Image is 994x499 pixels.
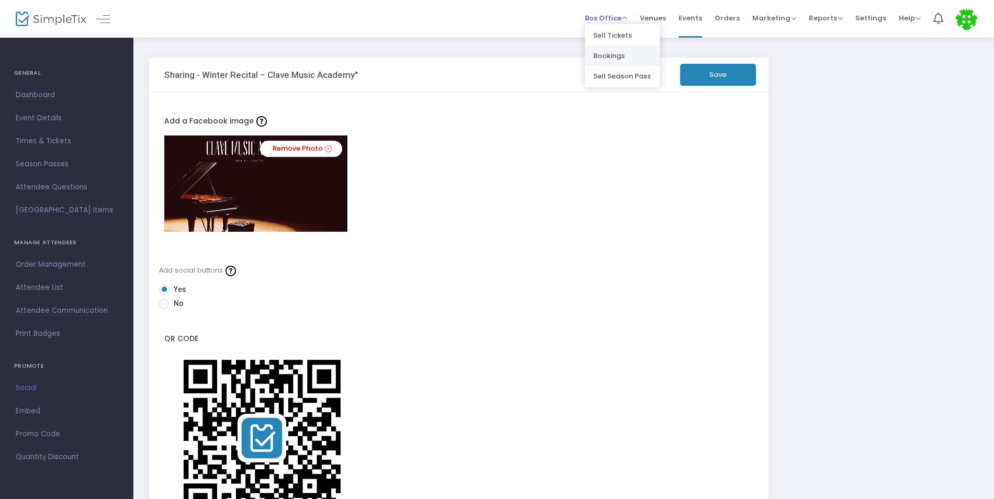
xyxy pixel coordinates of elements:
span: Event Details [16,111,118,125]
span: Embed [16,404,118,418]
span: Yes [170,284,186,295]
h4: PROMOTE [14,356,119,377]
img: question-mark [225,266,236,276]
h4: MANAGE ATTENDEES [14,232,119,253]
span: Settings [855,5,886,31]
li: Sell Tickets [585,25,660,46]
span: Reports [809,13,843,23]
span: [GEOGRAPHIC_DATA] Items [16,203,118,217]
span: Attendee List [16,281,118,294]
li: Bookings [585,46,660,66]
span: Quantity Discount [16,450,118,464]
span: Dashboard [16,88,118,102]
span: Help [899,13,921,23]
span: Events [679,5,702,31]
h3: Sharing - Winter Recital – Clave Music Academy" [164,70,358,80]
span: Season Passes [16,157,118,171]
span: Times & Tickets [16,134,118,148]
span: Print Badges [16,327,118,341]
button: Save [680,64,756,86]
img: FaceBook_BlackElegantClassicPianoFlyerPsterhorizontal.png [164,135,347,232]
span: Attendee Communication [16,304,118,317]
span: Marketing [752,13,796,23]
img: question-mark [256,116,267,127]
li: Sell Season Pass [585,66,660,86]
a: Remove Photo [260,141,342,157]
span: Social [16,381,118,395]
span: Promo Code [16,427,118,441]
div: Add social buttons [159,263,366,278]
span: No [170,298,184,309]
span: Venues [640,5,666,31]
span: Order Management [16,258,118,271]
span: Attendee Questions [16,180,118,194]
h4: GENERAL [14,63,119,84]
label: QR Code [159,328,366,350]
span: Orders [715,5,740,31]
span: Add a Facebook image [164,116,269,126]
span: Box Office [585,13,627,23]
